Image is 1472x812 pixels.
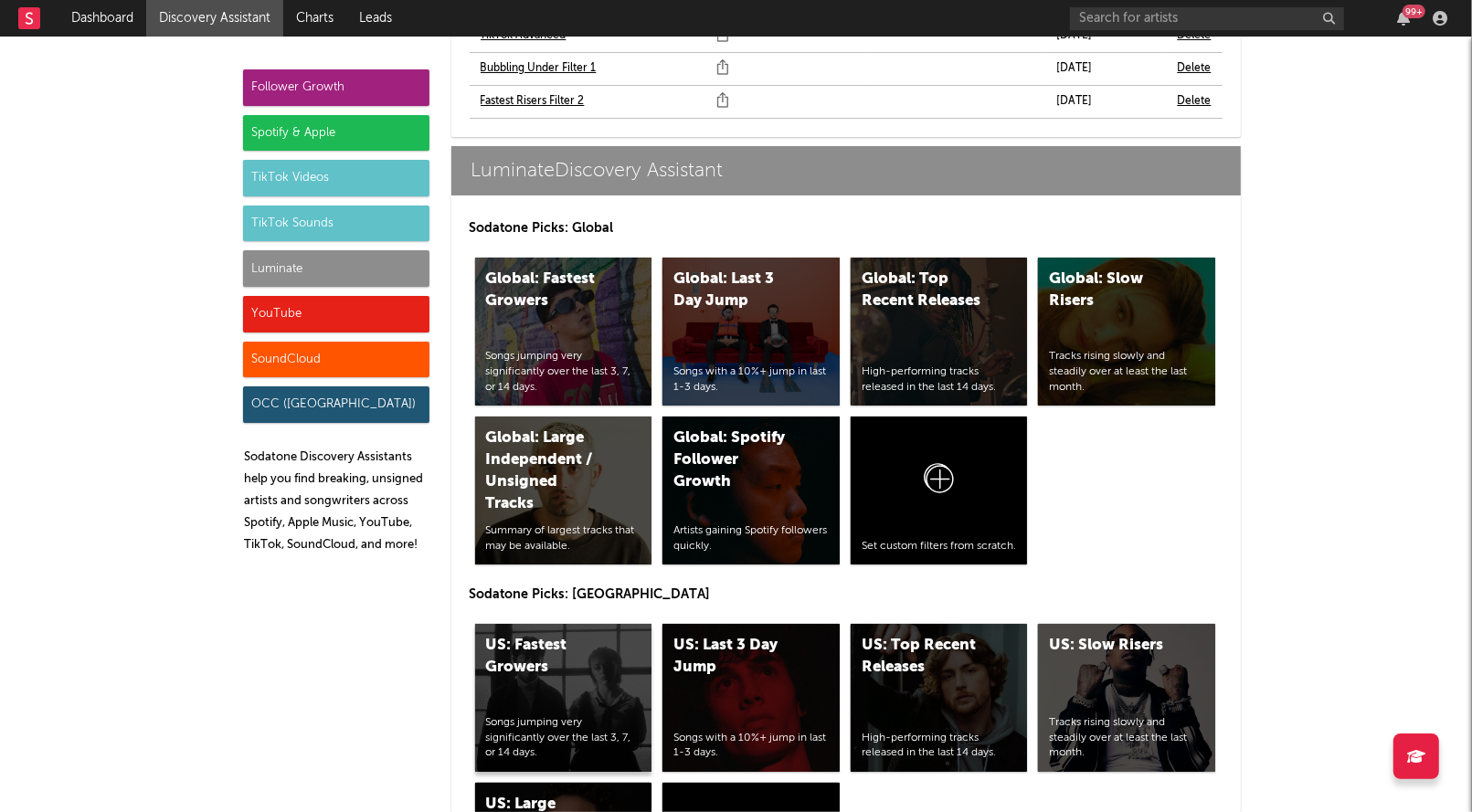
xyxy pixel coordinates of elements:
input: Search for artists [1070,7,1344,30]
div: Artists gaining Spotify followers quickly. [673,523,829,554]
a: Global: Spotify Follower GrowthArtists gaining Spotify followers quickly. [662,417,840,564]
a: Global: Slow RisersTracks rising slowly and steadily over at least the last month. [1038,258,1215,406]
a: US: Last 3 Day JumpSongs with a 10%+ jump in last 1-3 days. [662,624,840,772]
div: High-performing tracks released in the last 14 days. [862,731,1017,762]
td: Delete [1167,52,1223,85]
div: YouTube [243,296,429,332]
div: TikTok Sounds [243,206,429,242]
a: US: Fastest GrowersSongs jumping very significantly over the last 3, 7, or 14 days. [475,624,652,772]
a: Global: Top Recent ReleasesHigh-performing tracks released in the last 14 days. [851,258,1028,406]
a: Global: Fastest GrowersSongs jumping very significantly over the last 3, 7, or 14 days. [475,258,652,406]
div: US: Slow Risers [1049,635,1173,657]
div: Global: Slow Risers [1049,269,1173,312]
td: [DATE] [1046,85,1167,118]
div: Global: Large Independent / Unsigned Tracks [486,427,610,515]
div: Luminate [243,250,429,287]
a: US: Top Recent ReleasesHigh-performing tracks released in the last 14 days. [851,624,1028,772]
a: LuminateDiscovery Assistant [451,146,1241,195]
div: US: Top Recent Releases [862,635,986,679]
div: Summary of largest tracks that may be available. [486,523,641,554]
div: Tracks rising slowly and steadily over at least the last month. [1049,715,1204,761]
div: Global: Spotify Follower Growth [673,427,798,493]
div: Songs jumping very significantly over the last 3, 7, or 14 days. [486,349,641,395]
div: Tracks rising slowly and steadily over at least the last month. [1049,349,1204,395]
div: Global: Last 3 Day Jump [673,269,798,312]
a: Global: Last 3 Day JumpSongs with a 10%+ jump in last 1-3 days. [662,258,840,406]
a: US: Slow RisersTracks rising slowly and steadily over at least the last month. [1038,624,1215,772]
td: [DATE] [1046,52,1167,85]
div: SoundCloud [243,342,429,378]
p: Sodatone Picks: Global [470,217,1223,239]
div: High-performing tracks released in the last 14 days. [862,364,1017,395]
div: OCC ([GEOGRAPHIC_DATA]) [243,386,429,423]
div: Global: Fastest Growers [486,269,610,312]
div: TikTok Videos [243,160,429,196]
button: 99+ [1397,11,1410,26]
a: Global: Large Independent / Unsigned TracksSummary of largest tracks that may be available. [475,417,652,564]
div: US: Last 3 Day Jump [673,635,798,679]
div: US: Fastest Growers [486,635,610,679]
div: Songs with a 10%+ jump in last 1-3 days. [673,364,829,395]
div: Songs jumping very significantly over the last 3, 7, or 14 days. [486,715,641,761]
div: Global: Top Recent Releases [862,269,986,312]
div: Follower Growth [243,69,429,106]
p: Sodatone Picks: [GEOGRAPHIC_DATA] [470,584,1223,606]
a: Bubbling Under Filter 1 [481,58,597,79]
div: Set custom filters from scratch. [862,539,1017,554]
a: Fastest Risers Filter 2 [481,90,585,112]
div: Spotify & Apple [243,115,429,152]
td: Delete [1167,85,1223,118]
div: Songs with a 10%+ jump in last 1-3 days. [673,731,829,762]
div: 99 + [1403,5,1425,18]
a: Set custom filters from scratch. [851,417,1028,564]
p: Sodatone Discovery Assistants help you find breaking, unsigned artists and songwriters across Spo... [245,447,429,556]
